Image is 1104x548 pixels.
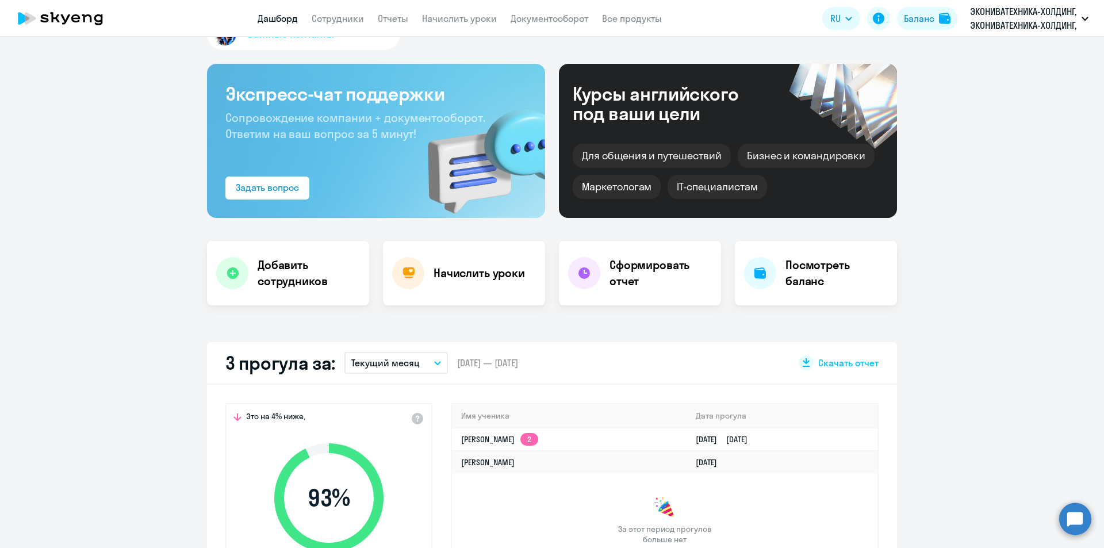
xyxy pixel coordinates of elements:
h4: Сформировать отчет [609,257,712,289]
h4: Начислить уроки [434,265,525,281]
p: Текущий месяц [351,356,420,370]
div: Курсы английского под ваши цели [573,84,769,123]
a: [PERSON_NAME]2 [461,434,538,444]
div: Для общения и путешествий [573,144,731,168]
div: Маркетологам [573,175,661,199]
span: Скачать отчет [818,357,879,369]
button: RU [822,7,860,30]
div: Баланс [904,12,934,25]
a: Сотрудники [312,13,364,24]
button: ЭКОНИВАТЕХНИКА-ХОЛДИНГ, ЭКОНИВАТЕХНИКА-ХОЛДИНГ, ООО [964,5,1094,32]
span: [DATE] — [DATE] [457,357,518,369]
img: congrats [653,496,676,519]
button: Текущий месяц [344,352,448,374]
a: [DATE][DATE] [696,434,757,444]
img: balance [939,13,950,24]
th: Имя ученика [452,404,687,428]
th: Дата прогула [687,404,877,428]
a: Начислить уроки [422,13,497,24]
h4: Посмотреть баланс [785,257,888,289]
a: Дашборд [258,13,298,24]
span: Это на 4% ниже, [246,411,305,425]
span: Сопровождение компании + документооборот. Ответим на ваш вопрос за 5 минут! [225,110,485,141]
div: Задать вопрос [236,181,299,194]
a: Документооборот [511,13,588,24]
div: IT-специалистам [668,175,766,199]
a: [DATE] [696,457,726,467]
a: Отчеты [378,13,408,24]
span: За этот период прогулов больше нет [616,524,713,545]
img: bg-img [411,89,545,218]
span: 93 % [263,484,395,512]
h4: Добавить сотрудников [258,257,360,289]
span: RU [830,12,841,25]
a: [PERSON_NAME] [461,457,515,467]
button: Задать вопрос [225,177,309,200]
div: Бизнес и командировки [738,144,875,168]
button: Балансbalance [897,7,957,30]
p: ЭКОНИВАТЕХНИКА-ХОЛДИНГ, ЭКОНИВАТЕХНИКА-ХОЛДИНГ, ООО [970,5,1077,32]
h3: Экспресс-чат поддержки [225,82,527,105]
h2: 3 прогула за: [225,351,335,374]
app-skyeng-badge: 2 [520,433,538,446]
a: Все продукты [602,13,662,24]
